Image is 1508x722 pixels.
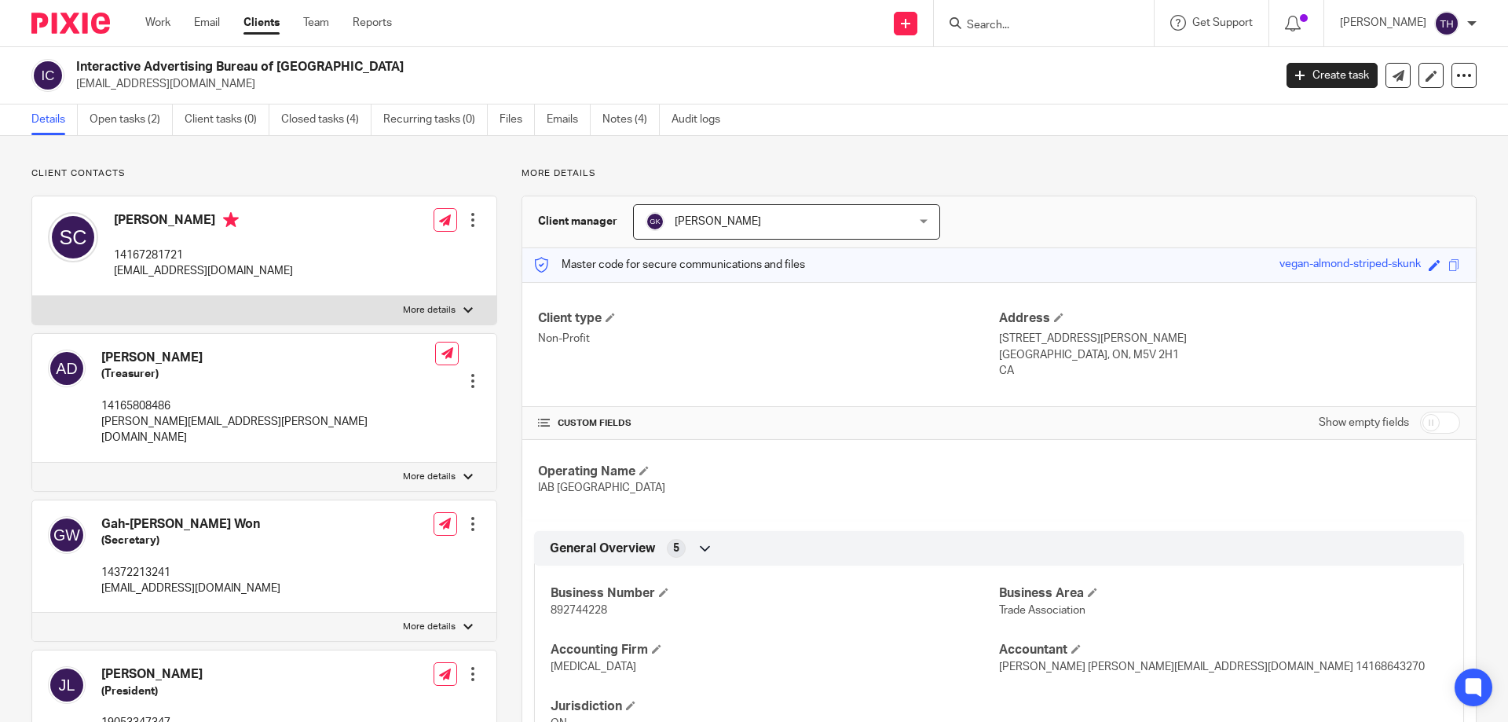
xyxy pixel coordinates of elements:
a: Team [303,15,329,31]
h4: Operating Name [538,464,999,480]
h4: Business Area [999,585,1448,602]
label: Show empty fields [1319,415,1409,431]
h4: [PERSON_NAME] [101,350,435,366]
input: Search [965,19,1107,33]
p: [PERSON_NAME] [1340,15,1426,31]
h4: Client type [538,310,999,327]
a: Clients [243,15,280,31]
span: IAB [GEOGRAPHIC_DATA] [538,482,665,493]
a: Audit logs [672,104,732,135]
span: [PERSON_NAME] [PERSON_NAME][EMAIL_ADDRESS][DOMAIN_NAME] 14168643270 [999,662,1425,673]
span: [MEDICAL_DATA] [551,662,636,673]
h3: Client manager [538,214,617,229]
h4: Gah-[PERSON_NAME] Won [101,516,280,533]
h4: [PERSON_NAME] [114,212,293,232]
p: More details [403,304,456,317]
a: Client tasks (0) [185,104,269,135]
p: [EMAIL_ADDRESS][DOMAIN_NAME] [76,76,1263,92]
img: svg%3E [48,516,86,554]
span: 892744228 [551,605,607,616]
span: Get Support [1192,17,1253,28]
h5: (Treasurer) [101,366,435,382]
span: General Overview [550,541,655,557]
p: More details [403,471,456,483]
img: svg%3E [1434,11,1459,36]
p: More details [403,621,456,633]
div: vegan-almond-striped-skunk [1279,256,1421,274]
a: Work [145,15,170,31]
p: [PERSON_NAME][EMAIL_ADDRESS][PERSON_NAME][DOMAIN_NAME] [101,414,435,446]
a: Notes (4) [602,104,660,135]
img: svg%3E [646,212,664,231]
span: Trade Association [999,605,1085,616]
i: Primary [223,212,239,228]
a: Open tasks (2) [90,104,173,135]
span: 5 [673,541,679,556]
p: [EMAIL_ADDRESS][DOMAIN_NAME] [101,581,280,596]
img: svg%3E [48,350,86,387]
span: [PERSON_NAME] [675,216,761,227]
p: Master code for secure communications and files [534,257,805,273]
h2: Interactive Advertising Bureau of [GEOGRAPHIC_DATA] [76,59,1026,75]
img: svg%3E [48,666,86,704]
img: svg%3E [31,59,64,92]
p: [GEOGRAPHIC_DATA], ON, M5V 2H1 [999,347,1460,363]
p: 14167281721 [114,247,293,263]
h4: Address [999,310,1460,327]
h5: (President) [101,684,280,699]
p: [EMAIL_ADDRESS][DOMAIN_NAME] [114,263,293,279]
h4: Accountant [999,642,1448,658]
p: 14165808486 [101,398,435,414]
a: Create task [1287,63,1378,88]
p: CA [999,363,1460,379]
a: Files [500,104,535,135]
h4: Accounting Firm [551,642,999,658]
a: Email [194,15,220,31]
a: Recurring tasks (0) [383,104,488,135]
h5: (Secretary) [101,533,280,548]
p: Non-Profit [538,331,999,346]
a: Closed tasks (4) [281,104,372,135]
p: 14372213241 [101,565,280,581]
h4: [PERSON_NAME] [101,666,280,683]
p: [STREET_ADDRESS][PERSON_NAME] [999,331,1460,346]
p: Client contacts [31,167,497,180]
p: More details [522,167,1477,180]
a: Reports [353,15,392,31]
img: svg%3E [48,212,98,262]
a: Details [31,104,78,135]
a: Emails [547,104,591,135]
h4: Business Number [551,585,999,602]
img: Pixie [31,13,110,34]
h4: Jurisdiction [551,698,999,715]
h4: CUSTOM FIELDS [538,417,999,430]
